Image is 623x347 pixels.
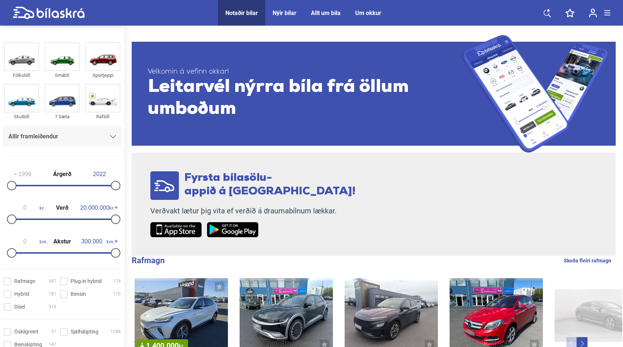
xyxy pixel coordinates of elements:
span: Fyrsta bílasölu- appið á [GEOGRAPHIC_DATA]! [184,172,356,197]
p: Verðvakt lætur þig vita ef verðið á draumabílnum lækkar. [150,206,356,216]
span: Allir framleiðendur [8,131,58,142]
span: Velkomin á vefinn okkar! [148,67,462,77]
a: Um okkur [355,10,381,16]
span: Akstur [52,239,73,245]
a: Allt um bíla [311,10,341,16]
div: Fólksbíll [4,71,39,79]
span: Óskilgreint [14,328,38,336]
span: Bensín [71,290,86,298]
span: Árgerð [51,171,73,177]
span: Sjálfskipting [71,328,98,336]
div: Sportjeppi [85,71,120,79]
span: 181 [49,290,56,298]
span: 1088 [110,328,121,336]
span: kr. [10,205,44,211]
span: km. [77,238,114,245]
a: Velkomin á vefinn okkar!Leitarvél nýrra bíla frá öllum umboðum [132,35,616,153]
span: Dísel [14,303,25,311]
span: Rafmagn [14,277,35,285]
span: Hybrid [14,290,29,298]
a: Skoða fleiri rafmagn [564,256,611,265]
span: km. [10,238,47,245]
div: Skutbíll [4,112,39,121]
img: user-login.svg [589,8,597,18]
a: Nýir bílar [273,10,296,16]
div: 7 Sæta [45,112,80,121]
a: Notaðir bílar [225,10,258,16]
span: 57 [51,328,56,336]
span: Verð [54,205,70,211]
span: 175 [113,290,121,298]
div: Rafbíll [85,112,120,121]
div: Smábíl [45,71,80,79]
span: 174 [113,277,121,285]
span: 387 [49,277,56,285]
span: 316 [49,303,56,311]
b: Rafmagn [132,256,165,265]
span: Plug-in hybrid [71,277,102,285]
span: Leitarvél nýrra bíla frá öllum umboðum [148,77,462,120]
span: kr. [80,205,114,211]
